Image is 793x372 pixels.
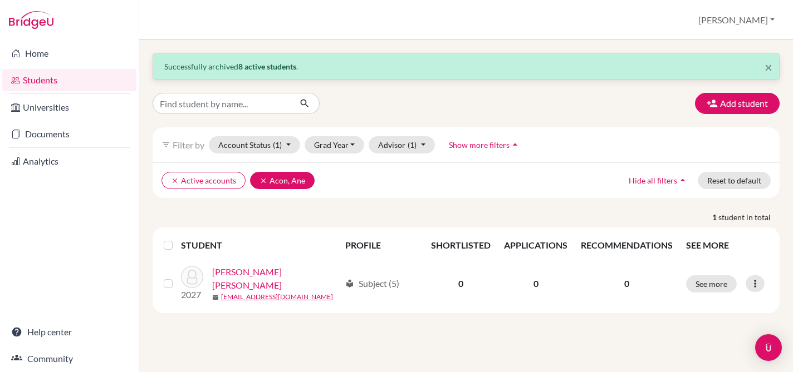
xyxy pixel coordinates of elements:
[765,61,772,74] button: Close
[755,334,782,361] div: Open Intercom Messenger
[408,140,417,150] span: (1)
[424,232,497,259] th: SHORTLISTED
[439,136,530,153] button: Show more filtersarrow_drop_up
[369,136,435,153] button: Advisor(1)
[339,232,425,259] th: PROFILE
[581,277,673,290] p: 0
[686,275,737,292] button: See more
[153,93,291,114] input: Find student by name...
[677,175,688,186] i: arrow_drop_up
[2,69,136,91] a: Students
[2,96,136,118] a: Universities
[497,232,574,259] th: APPLICATIONS
[2,348,136,370] a: Community
[9,11,53,29] img: Bridge-U
[238,62,296,71] strong: 8 active students
[305,136,365,153] button: Grad Year
[173,140,204,150] span: Filter by
[2,42,136,65] a: Home
[273,140,282,150] span: (1)
[164,61,768,72] p: Successfully archived .
[449,140,510,150] span: Show more filters
[2,123,136,145] a: Documents
[574,232,679,259] th: RECOMMENDATIONS
[250,172,315,189] button: clearAcon, Ane
[2,150,136,172] a: Analytics
[171,177,179,185] i: clear
[212,265,340,292] a: [PERSON_NAME] [PERSON_NAME]
[718,211,780,223] span: student in total
[693,9,780,31] button: [PERSON_NAME]
[698,172,771,189] button: Reset to default
[260,177,267,185] i: clear
[161,172,246,189] button: clearActive accounts
[510,139,521,150] i: arrow_drop_up
[212,294,219,301] span: mail
[181,288,203,301] p: 2027
[345,279,354,288] span: local_library
[695,93,780,114] button: Add student
[181,266,203,288] img: Vivas Di Persio, Mariana
[161,140,170,149] i: filter_list
[712,211,718,223] strong: 1
[209,136,300,153] button: Account Status(1)
[181,232,339,259] th: STUDENT
[619,172,698,189] button: Hide all filtersarrow_drop_up
[424,259,497,309] td: 0
[765,59,772,75] span: ×
[221,292,333,302] a: [EMAIL_ADDRESS][DOMAIN_NAME]
[345,277,399,290] div: Subject (5)
[679,232,775,259] th: SEE MORE
[497,259,574,309] td: 0
[629,176,677,185] span: Hide all filters
[2,321,136,343] a: Help center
